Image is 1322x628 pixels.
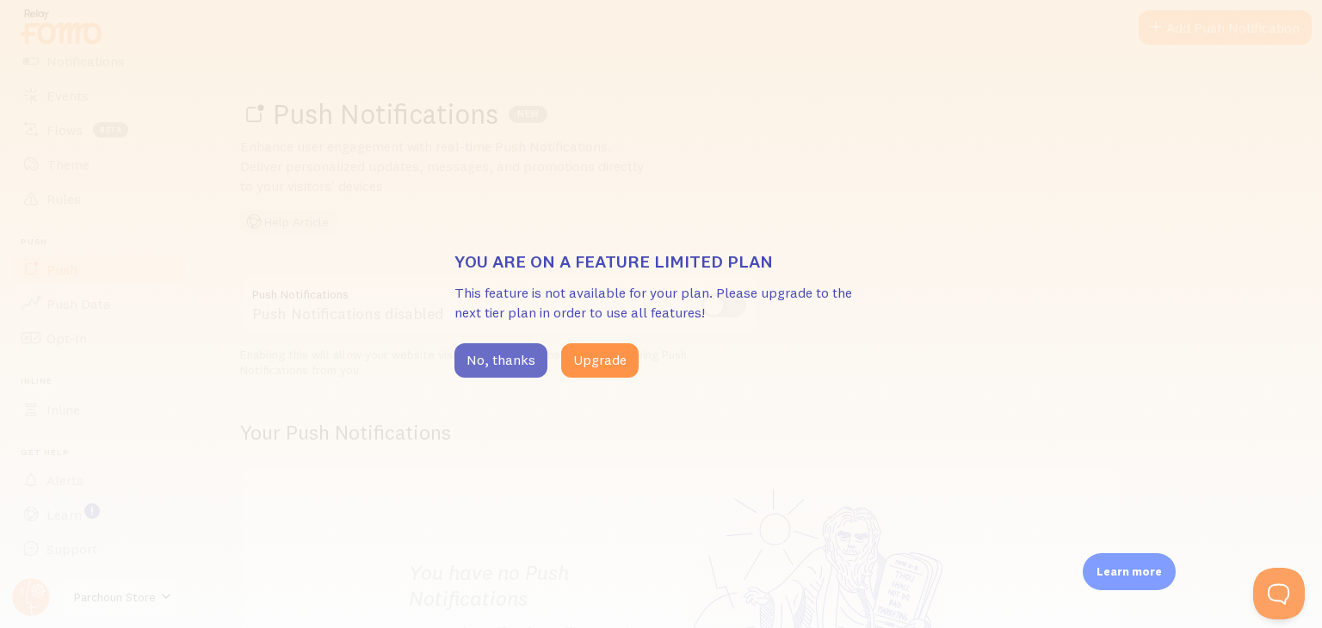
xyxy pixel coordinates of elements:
button: No, thanks [454,343,547,378]
button: Upgrade [561,343,639,378]
p: Learn more [1097,563,1162,580]
iframe: Help Scout Beacon - Open [1253,568,1305,619]
div: Learn more [1083,553,1176,590]
h3: You are on a feature limited plan [454,250,868,273]
p: This feature is not available for your plan. Please upgrade to the next tier plan in order to use... [454,283,868,323]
